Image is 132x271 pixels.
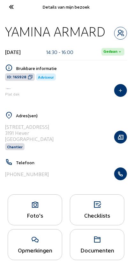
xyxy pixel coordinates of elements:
[16,160,127,165] h5: Telefoon
[5,124,54,130] div: [STREET_ADDRESS]
[5,88,11,89] img: Iso Protect
[38,75,54,79] span: Adviseur
[16,113,127,118] h5: Adres(sen)
[5,171,49,177] div: [PHONE_NUMBER]
[5,136,54,142] div: [GEOGRAPHIC_DATA]
[46,49,73,55] div: 14:30 - 16:00
[70,212,124,219] div: Checklists
[7,74,26,80] span: ID: 165928
[103,49,117,54] span: Gedaan
[5,130,54,136] div: 3191 Hever
[7,144,23,149] span: Chantier
[5,92,19,96] span: Plat dak
[70,247,124,253] div: Documenten
[22,4,110,10] div: Details van mijn bezoek
[8,212,62,219] div: Foto's
[5,23,105,40] div: YAMINA ARMARD
[8,247,62,253] div: Opmerkingen
[16,66,127,71] h5: Bruikbare informatie
[5,49,21,55] div: [DATE]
